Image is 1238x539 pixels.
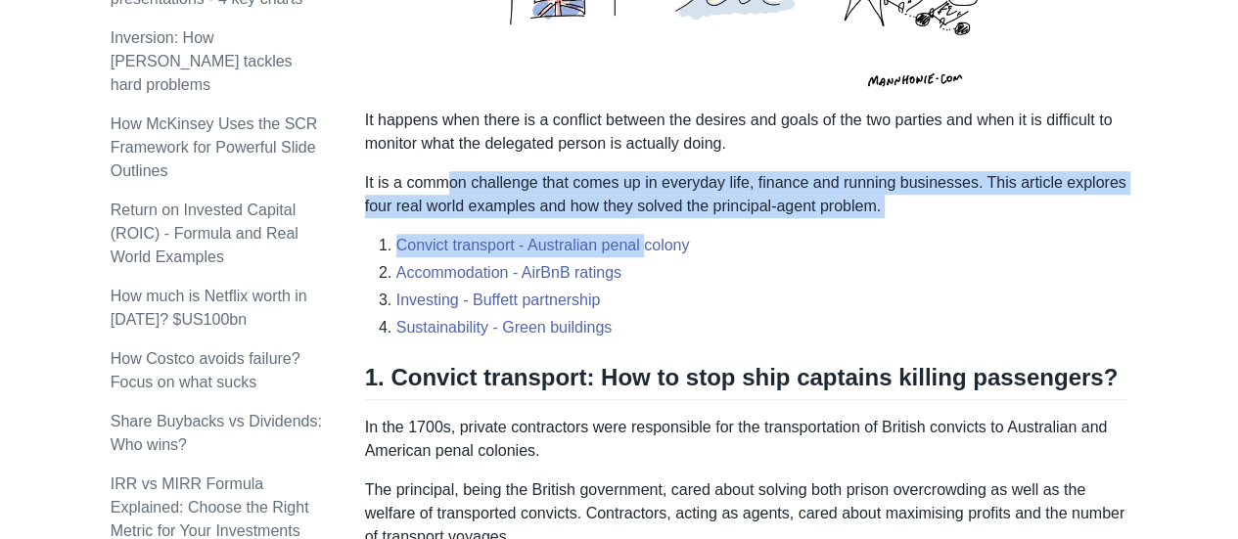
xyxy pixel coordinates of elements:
a: IRR vs MIRR Formula Explained: Choose the Right Metric for Your Investments [111,475,309,539]
a: Inversion: How [PERSON_NAME] tackles hard problems [111,29,293,93]
p: In the 1700s, private contractors were responsible for the transportation of British convicts to ... [365,416,1128,463]
h2: 1. Convict transport: How to stop ship captains killing passengers? [365,363,1128,400]
a: How much is Netflix worth in [DATE]? $US100bn [111,288,307,328]
a: Accommodation - AirBnB ratings [396,264,621,281]
a: Share Buybacks vs Dividends: Who wins? [111,413,322,453]
a: Convict transport - Australian penal colony [396,237,690,253]
a: How McKinsey Uses the SCR Framework for Powerful Slide Outlines [111,115,318,179]
a: Sustainability - Green buildings [396,319,613,336]
a: How Costco avoids failure? Focus on what sucks [111,350,300,390]
a: Investing - Buffett partnership [396,292,601,308]
a: Return on Invested Capital (ROIC) - Formula and Real World Examples [111,202,298,265]
p: It is a common challenge that comes up in everyday life, finance and running businesses. This art... [365,171,1128,218]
